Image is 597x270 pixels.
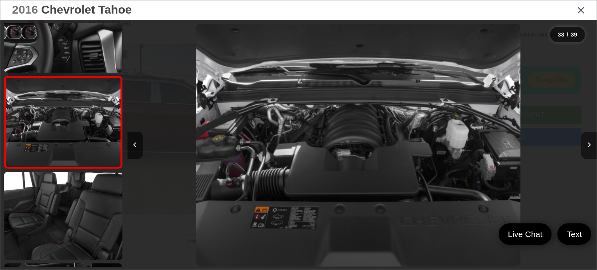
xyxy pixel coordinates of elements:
[558,31,564,38] span: 33
[577,5,585,15] i: Close gallery
[571,31,577,38] span: 39
[196,24,520,267] img: 2016 Chevrolet Tahoe LTZ
[127,132,143,159] button: Previous image
[5,78,122,166] img: 2016 Chevrolet Tahoe LTZ
[557,223,591,245] a: Text
[504,229,546,239] span: Live Chat
[581,132,597,159] button: Next image
[41,3,132,16] span: Chevrolet Tahoe
[566,32,569,37] span: /
[12,3,38,16] span: 2016
[124,24,593,267] div: 2016 Chevrolet Tahoe LTZ 32
[499,223,552,245] a: Live Chat
[563,229,586,239] span: Text
[3,171,124,261] img: 2016 Chevrolet Tahoe LTZ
